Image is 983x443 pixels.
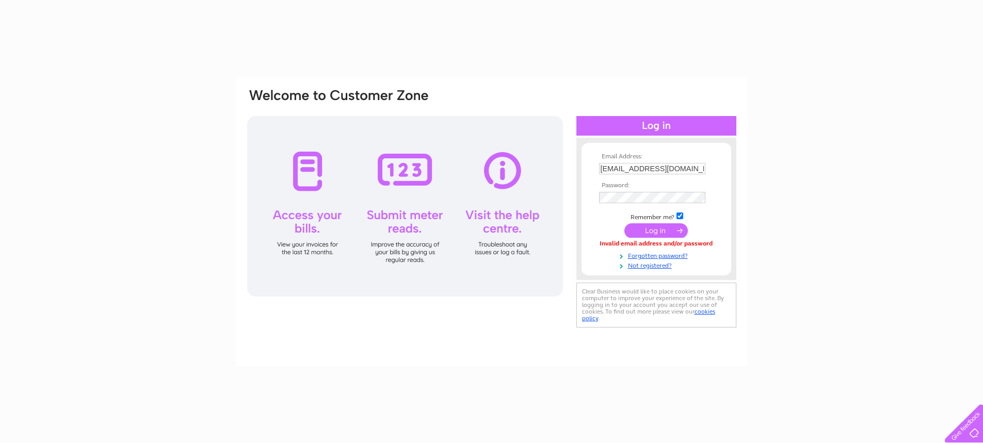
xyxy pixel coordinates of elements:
th: Password: [597,182,716,189]
th: Email Address: [597,153,716,160]
div: Clear Business would like to place cookies on your computer to improve your experience of the sit... [576,283,736,327]
div: Invalid email address and/or password [599,240,714,248]
input: Submit [624,223,688,238]
a: cookies policy [582,308,715,322]
td: Remember me? [597,211,716,221]
a: Forgotten password? [599,250,716,260]
a: Not registered? [599,260,716,270]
